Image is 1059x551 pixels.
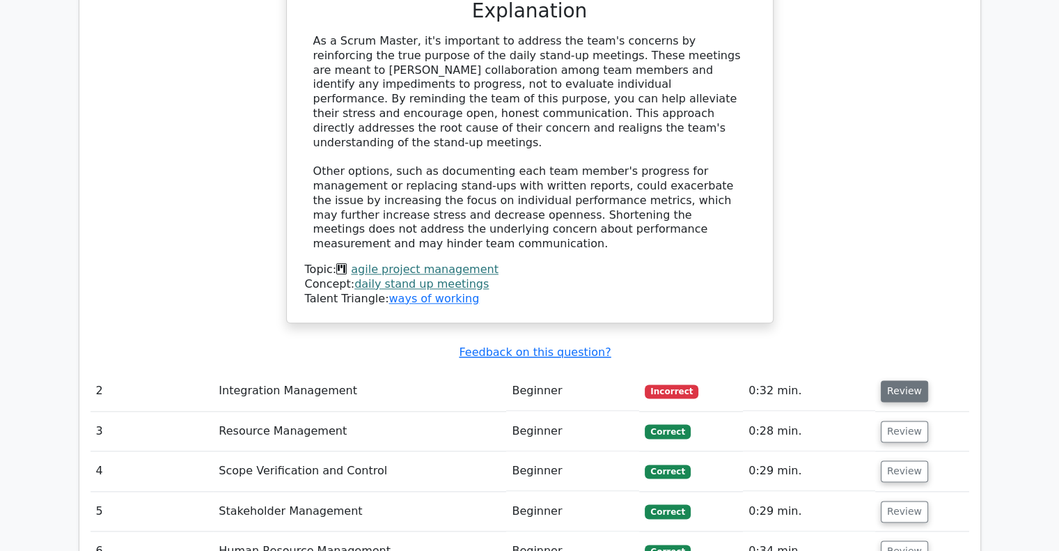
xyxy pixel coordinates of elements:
[305,277,755,292] div: Concept:
[506,371,639,411] td: Beginner
[506,412,639,451] td: Beginner
[743,451,875,491] td: 0:29 min.
[743,371,875,411] td: 0:32 min.
[213,492,506,531] td: Stakeholder Management
[389,292,479,305] a: ways of working
[91,451,214,491] td: 4
[313,34,746,251] div: As a Scrum Master, it's important to address the team's concerns by reinforcing the true purpose ...
[91,492,214,531] td: 5
[506,451,639,491] td: Beginner
[881,501,928,522] button: Review
[91,412,214,451] td: 3
[645,465,690,479] span: Correct
[91,371,214,411] td: 2
[506,492,639,531] td: Beginner
[305,263,755,306] div: Talent Triangle:
[881,421,928,442] button: Review
[645,504,690,518] span: Correct
[881,380,928,402] button: Review
[743,492,875,531] td: 0:29 min.
[645,385,698,398] span: Incorrect
[213,412,506,451] td: Resource Management
[213,451,506,491] td: Scope Verification and Control
[305,263,755,277] div: Topic:
[881,460,928,482] button: Review
[351,263,499,276] a: agile project management
[459,346,611,359] a: Feedback on this question?
[354,277,489,290] a: daily stand up meetings
[645,424,690,438] span: Correct
[743,412,875,451] td: 0:28 min.
[213,371,506,411] td: Integration Management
